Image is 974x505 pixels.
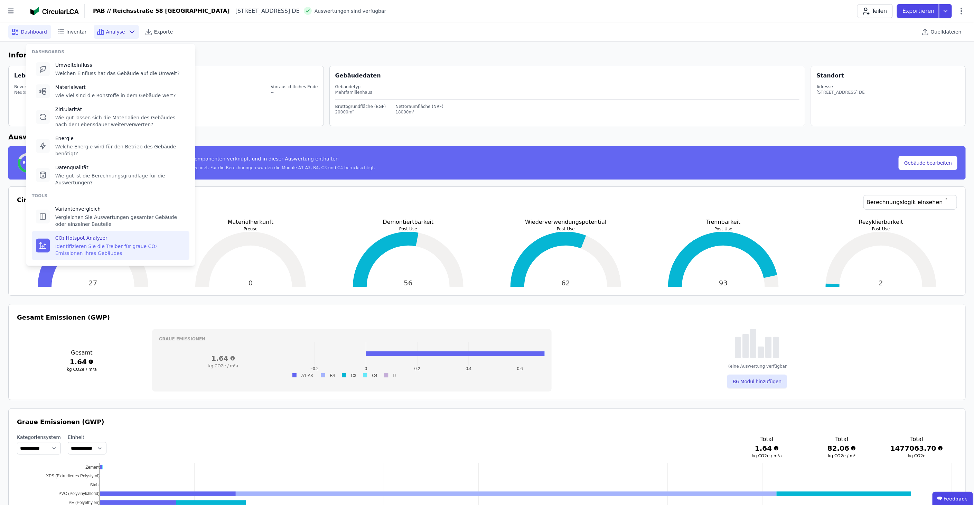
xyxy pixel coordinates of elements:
[32,193,189,199] div: TOOLS
[902,7,936,15] p: Exportieren
[55,62,180,68] div: Umwelteinfluss
[55,92,176,99] div: Wie viel sind die Rohstoffe in dem Gebäude wert?
[931,28,962,35] span: Quelldateien
[30,7,79,15] img: Concular
[55,164,185,171] div: Datenqualität
[55,135,185,142] div: Energie
[32,49,189,55] div: DASHBOARDS
[55,172,185,186] div: Wie gut ist die Berechnungsgrundlage für die Auswertungen?
[55,205,185,212] div: Variantenvergleich
[21,28,47,35] span: Dashboard
[55,235,185,241] div: CO₂ Hotspot Analyzer
[315,8,386,15] span: Auswertungen sind verfügbar
[106,28,125,35] span: Analyse
[55,114,185,128] div: Wie gut lassen sich die Materialien des Gebäudes nach der Lebensdauer weiterverwerten?
[55,84,176,91] div: Materialwert
[230,7,300,15] div: [STREET_ADDRESS] DE
[154,28,173,35] span: Exporte
[55,70,180,77] div: Welchen Einfluss hat das Gebäude auf die Umwelt?
[857,4,893,18] button: Teilen
[55,106,185,113] div: Zirkularität
[55,243,185,257] div: Identifizieren Sie die Treiber für graue CO₂ Emissionen Ihres Gebäudes
[66,28,87,35] span: Inventar
[93,7,230,15] div: PAB // Reichsstraße 58 [GEOGRAPHIC_DATA]
[55,214,185,228] div: Vergleichen Sie Auswertungen gesamter Gebäude oder einzelner Bauteile
[55,143,185,157] div: Welche Energie wird für den Betrieb des Gebäude benötigt?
